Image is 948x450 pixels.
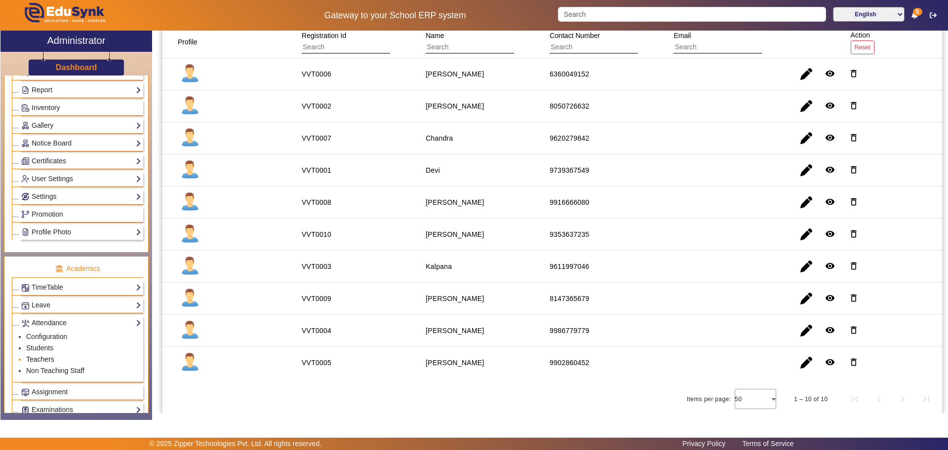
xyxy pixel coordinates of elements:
img: profile.png [178,62,202,86]
div: 8147365679 [550,294,589,303]
h3: Dashboard [56,63,97,72]
mat-icon: delete_outline [849,197,859,207]
mat-icon: remove_red_eye [825,69,835,78]
div: VVT0008 [302,197,331,207]
mat-icon: remove_red_eye [825,133,835,143]
a: Students [26,344,53,352]
input: Search [673,41,762,54]
a: Configuration [26,333,67,340]
input: Search [302,41,390,54]
span: Promotion [32,210,63,218]
mat-icon: remove_red_eye [825,357,835,367]
input: Search [550,41,638,54]
mat-icon: delete_outline [849,229,859,239]
mat-icon: remove_red_eye [825,261,835,271]
img: Inventory.png [22,104,29,112]
div: Contact Number [546,27,650,57]
h5: Gateway to your School ERP system [242,10,548,21]
img: profile.png [178,222,202,247]
mat-icon: delete_outline [849,69,859,78]
div: VVT0001 [302,165,331,175]
staff-with-status: [PERSON_NAME] [426,70,484,78]
staff-with-status: [PERSON_NAME] [426,295,484,302]
div: Profile [174,33,210,51]
div: VVT0005 [302,358,331,368]
span: Contact Number [550,32,600,39]
div: 9986779779 [550,326,589,336]
mat-icon: remove_red_eye [825,325,835,335]
img: profile.png [178,94,202,118]
staff-with-status: Chandra [426,134,453,142]
a: Non Teaching Staff [26,367,84,375]
p: Academics [12,263,143,274]
mat-icon: remove_red_eye [825,229,835,239]
div: 9902860452 [550,358,589,368]
div: VVT0004 [302,326,331,336]
div: Name [422,27,526,57]
input: Search [426,41,514,54]
staff-with-status: [PERSON_NAME] [426,198,484,206]
mat-icon: delete_outline [849,261,859,271]
div: 8050726632 [550,101,589,111]
staff-with-status: Kalpana [426,262,452,270]
div: 6360049152 [550,69,589,79]
img: profile.png [178,286,202,311]
div: VVT0002 [302,101,331,111]
div: VVT0006 [302,69,331,79]
mat-icon: delete_outline [849,357,859,367]
mat-icon: delete_outline [849,165,859,175]
staff-with-status: [PERSON_NAME] [426,327,484,335]
a: Dashboard [55,62,98,73]
img: profile.png [178,126,202,150]
button: Previous page [867,387,891,411]
button: Last page [914,387,938,411]
staff-with-status: [PERSON_NAME] [426,230,484,238]
img: profile.png [178,158,202,183]
span: Assignment [32,388,68,396]
mat-icon: remove_red_eye [825,165,835,175]
img: profile.png [178,350,202,375]
mat-icon: delete_outline [849,133,859,143]
span: Inventory [32,104,60,112]
div: VVT0010 [302,229,331,239]
staff-with-status: Devi [426,166,440,174]
div: VVT0007 [302,133,331,143]
mat-icon: remove_red_eye [825,101,835,111]
img: profile.png [178,254,202,279]
a: Teachers [26,355,54,363]
div: Registration Id [298,27,402,57]
img: Branchoperations.png [22,211,29,218]
staff-with-status: [PERSON_NAME] [426,102,484,110]
div: VVT0003 [302,262,331,271]
span: Name [426,32,444,39]
mat-icon: remove_red_eye [825,293,835,303]
div: 9739367549 [550,165,589,175]
img: academic.png [55,264,64,273]
span: 5 [913,8,922,16]
p: © 2025 Zipper Technologies Pvt. Ltd. All rights reserved. [150,439,322,449]
a: Terms of Service [737,437,798,450]
div: Email [670,27,774,57]
a: Administrator [0,31,152,52]
span: Profile [178,38,197,46]
mat-icon: delete_outline [849,101,859,111]
div: VVT0009 [302,294,331,303]
div: 1 – 10 of 10 [794,394,828,404]
div: 9620279842 [550,133,589,143]
div: 9611997046 [550,262,589,271]
a: Promotion [21,209,141,220]
img: Assignments.png [22,389,29,396]
div: 9353637235 [550,229,589,239]
img: profile.png [178,318,202,343]
mat-icon: delete_outline [849,293,859,303]
div: Items per page: [687,394,731,404]
button: Reset [851,40,874,54]
h2: Administrator [47,35,106,46]
span: Registration Id [302,32,346,39]
input: Search [558,7,826,22]
div: 9916666080 [550,197,589,207]
img: profile.png [178,190,202,215]
button: First page [843,387,867,411]
a: Privacy Policy [677,437,730,450]
staff-with-status: [PERSON_NAME] [426,359,484,367]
